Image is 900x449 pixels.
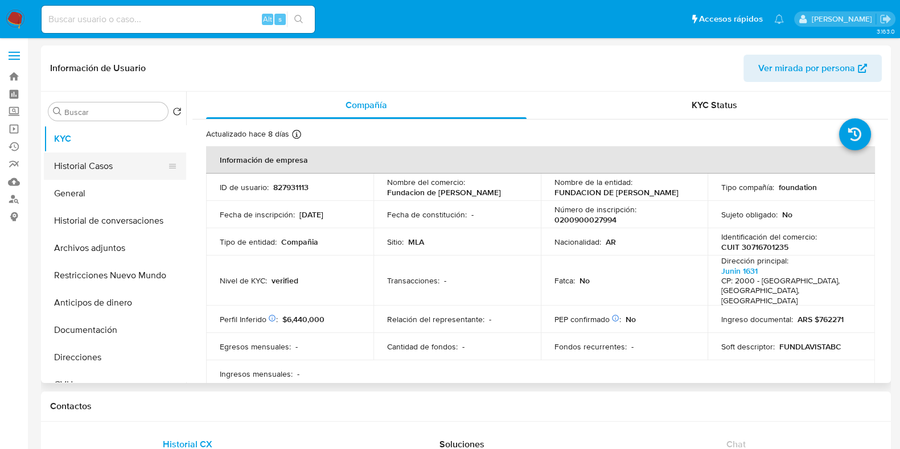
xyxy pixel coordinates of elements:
[44,153,177,180] button: Historial Casos
[220,275,267,286] p: Nivel de KYC :
[44,207,186,234] button: Historial de conversaciones
[287,11,310,27] button: search-icon
[743,55,882,82] button: Ver mirada por persona
[220,341,291,352] p: Egresos mensuales :
[299,209,323,220] p: [DATE]
[297,369,299,379] p: -
[554,204,636,215] p: Número de inscripción :
[779,182,817,192] p: foundation
[295,341,298,352] p: -
[281,237,318,247] p: Compañia
[387,209,467,220] p: Fecha de constitución :
[721,182,774,192] p: Tipo compañía :
[273,182,309,192] p: 827931113
[721,341,775,352] p: Soft descriptor :
[44,371,186,398] button: CVU
[44,180,186,207] button: General
[44,125,186,153] button: KYC
[782,209,792,220] p: No
[554,341,627,352] p: Fondos recurrentes :
[699,13,763,25] span: Accesos rápidos
[387,187,501,197] p: Fundacion de [PERSON_NAME]
[554,314,621,324] p: PEP confirmado :
[387,341,458,352] p: Cantidad de fondos :
[263,14,272,24] span: Alt
[387,314,484,324] p: Relación del representante :
[220,182,269,192] p: ID de usuario :
[554,187,679,197] p: FUNDACION DE [PERSON_NAME]
[444,275,446,286] p: -
[408,237,424,247] p: MLA
[346,98,387,112] span: Compañía
[220,237,277,247] p: Tipo de entidad :
[44,316,186,344] button: Documentación
[631,341,634,352] p: -
[282,314,324,325] span: $6,440,000
[626,314,636,324] p: No
[554,237,601,247] p: Nacionalidad :
[721,276,857,306] h4: CP: 2000 - [GEOGRAPHIC_DATA], [GEOGRAPHIC_DATA], [GEOGRAPHIC_DATA]
[721,314,793,324] p: Ingreso documental :
[758,55,855,82] span: Ver mirada por persona
[880,13,891,25] a: Salir
[811,14,876,24] p: florencia.lera@mercadolibre.com
[50,401,882,412] h1: Contactos
[580,275,590,286] p: No
[554,275,575,286] p: Fatca :
[50,63,146,74] h1: Información de Usuario
[44,344,186,371] button: Direcciones
[387,237,404,247] p: Sitio :
[272,275,298,286] p: verified
[42,12,315,27] input: Buscar usuario o caso...
[44,262,186,289] button: Restricciones Nuevo Mundo
[387,275,439,286] p: Transacciones :
[692,98,737,112] span: KYC Status
[721,256,788,266] p: Dirección principal :
[721,232,817,242] p: Identificación del comercio :
[172,107,182,120] button: Volver al orden por defecto
[220,369,293,379] p: Ingresos mensuales :
[774,14,784,24] a: Notificaciones
[606,237,616,247] p: AR
[489,314,491,324] p: -
[554,177,632,187] p: Nombre de la entidad :
[387,177,465,187] p: Nombre del comercio :
[206,146,875,174] th: Información de empresa
[206,129,289,139] p: Actualizado hace 8 días
[554,215,617,225] p: 0200900027994
[220,314,278,324] p: Perfil Inferido :
[779,341,841,352] p: FUNDLAVISTABC
[721,242,788,252] p: CUIT 30716701235
[798,314,844,324] p: ARS $762271
[220,209,295,220] p: Fecha de inscripción :
[721,209,778,220] p: Sujeto obligado :
[471,209,474,220] p: -
[44,234,186,262] button: Archivos adjuntos
[64,107,163,117] input: Buscar
[721,265,758,277] a: Junin 1631
[53,107,62,116] button: Buscar
[462,341,465,352] p: -
[278,14,282,24] span: s
[44,289,186,316] button: Anticipos de dinero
